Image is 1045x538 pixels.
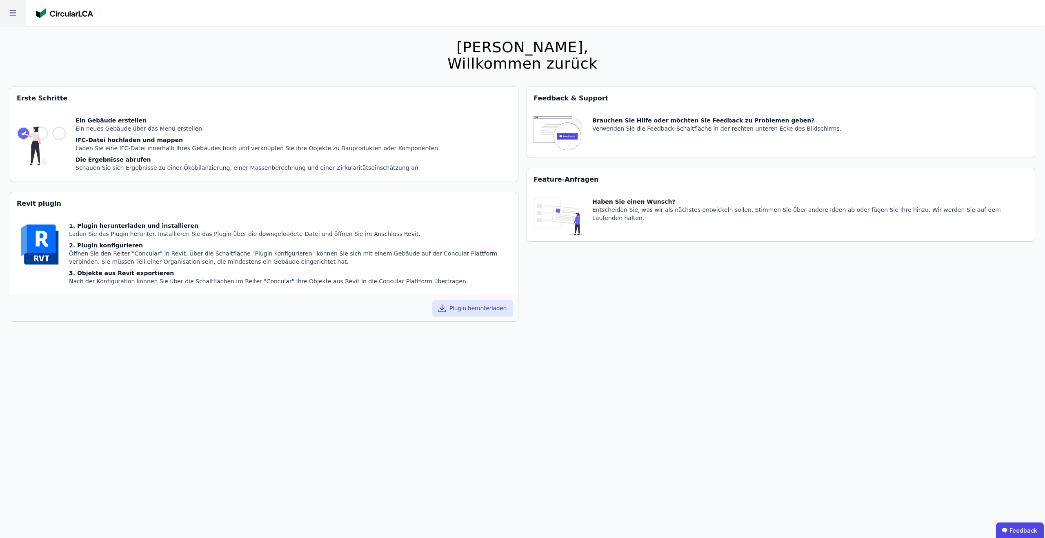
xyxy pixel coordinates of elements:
[69,277,511,285] div: Nach der Konfiguration können Sie über die Schaltflächen im Reiter "Concular" Ihre Objekte aus Re...
[76,164,438,172] div: Schauen Sie sich Ergebnisse zu einer Ökobilanzierung, einer Massenberechnung und einer Zirkularit...
[69,269,511,277] div: 3. Objekte aus Revit exportieren
[17,116,66,175] img: getting_started_tile-DrF_GRSv.svg
[69,249,511,266] div: Öffnen Sie den Reiter "Concular" in Revit. Über die Schaltfläche "Plugin konfigurieren" können Si...
[527,87,1035,110] div: Feedback & Support
[10,87,518,110] div: Erste Schritte
[534,116,583,151] img: feedback-icon-HCTs5lye.svg
[447,56,598,72] div: Willkommen zurück
[69,241,511,249] div: 2. Plugin konfigurieren
[76,116,438,124] div: Ein Gebäude erstellen
[592,198,1028,206] div: Haben Sie einen Wunsch?
[592,116,841,124] div: Brauchen Sie Hilfe oder möchten Sie Feedback zu Problemen geben?
[36,8,93,18] img: Concular
[592,124,841,133] div: Verwenden Sie die Feedback-Schaltfläche in der rechten unteren Ecke des Bildschirms.
[76,156,438,164] div: Die Ergebnisse abrufen
[17,222,62,267] img: revit-YwGVQcbs.svg
[527,168,1035,191] div: Feature-Anfragen
[69,222,511,230] div: 1. Plugin herunterladen und installieren
[76,124,438,133] div: Ein neues Gebäude über das Menü erstellen
[592,206,1028,222] div: Entscheiden Sie, was wir als nächstes entwickeln sollen. Stimmen Sie über andere Ideen ab oder fü...
[69,230,511,238] div: Laden Sie das Plugin herunter. Installieren Sie das Plugin über die downgeloadete Datei und öffne...
[10,192,518,215] div: Revit plugin
[447,39,598,56] div: [PERSON_NAME],
[432,300,513,316] button: Plugin herunterladen
[76,144,438,152] div: Laden Sie eine IFC-Datei innerhalb Ihres Gebäudes hoch und verknüpfen Sie ihre Objekte zu Bauprod...
[534,198,583,235] img: feature_request_tile-UiXE1qGU.svg
[76,136,438,144] div: IFC-Datei hochladen und mappen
